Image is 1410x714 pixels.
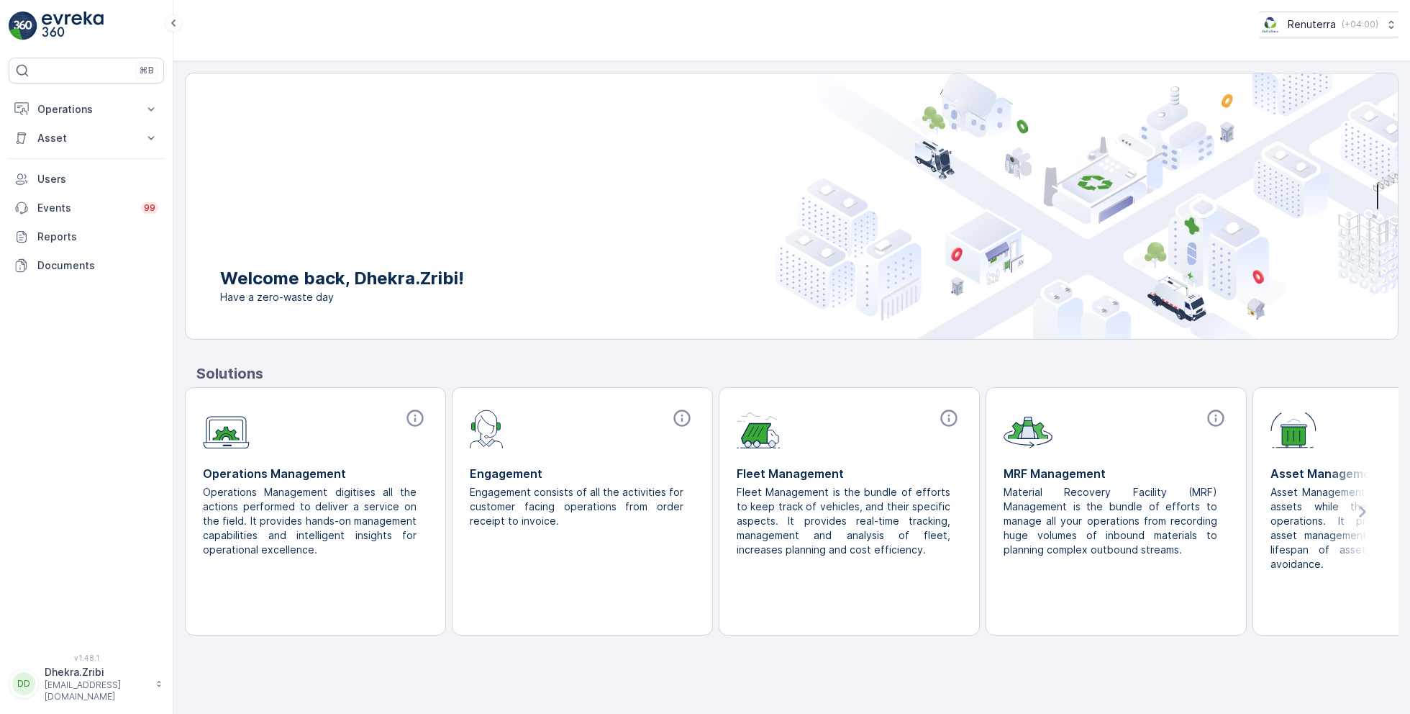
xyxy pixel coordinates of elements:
p: Solutions [196,363,1398,384]
p: Engagement [470,465,695,482]
img: module-icon [737,408,781,448]
img: module-icon [1004,408,1052,448]
img: logo_light-DOdMpM7g.png [42,12,104,40]
p: Asset [37,131,135,145]
img: module-icon [470,408,504,448]
img: logo [9,12,37,40]
button: DDDhekra.Zribi[EMAIL_ADDRESS][DOMAIN_NAME] [9,665,164,702]
a: Reports [9,222,164,251]
p: Renuterra [1288,17,1336,32]
a: Users [9,165,164,194]
p: Engagement consists of all the activities for customer facing operations from order receipt to in... [470,485,683,528]
button: Asset [9,124,164,153]
p: Operations Management [203,465,428,482]
span: Have a zero-waste day [220,290,464,304]
img: module-icon [203,408,250,449]
p: Material Recovery Facility (MRF) Management is the bundle of efforts to manage all your operation... [1004,485,1217,557]
div: DD [12,672,35,695]
p: Reports [37,230,158,244]
p: Dhekra.Zribi [45,665,148,679]
p: Operations [37,102,135,117]
img: module-icon [1270,408,1316,448]
p: ⌘B [140,65,154,76]
p: MRF Management [1004,465,1229,482]
p: [EMAIL_ADDRESS][DOMAIN_NAME] [45,679,148,702]
img: Screenshot_2024-07-26_at_13.33.01.png [1260,17,1282,32]
p: Users [37,172,158,186]
p: 99 [144,202,155,214]
p: Events [37,201,132,215]
button: Renuterra(+04:00) [1260,12,1398,37]
p: Operations Management digitises all the actions performed to deliver a service on the field. It p... [203,485,417,557]
p: Documents [37,258,158,273]
img: city illustration [775,73,1398,339]
p: Fleet Management [737,465,962,482]
button: Operations [9,95,164,124]
a: Events99 [9,194,164,222]
a: Documents [9,251,164,280]
span: v 1.48.1 [9,654,164,662]
p: Fleet Management is the bundle of efforts to keep track of vehicles, and their specific aspects. ... [737,485,950,557]
p: Welcome back, Dhekra.Zribi! [220,267,464,290]
p: ( +04:00 ) [1342,19,1378,30]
